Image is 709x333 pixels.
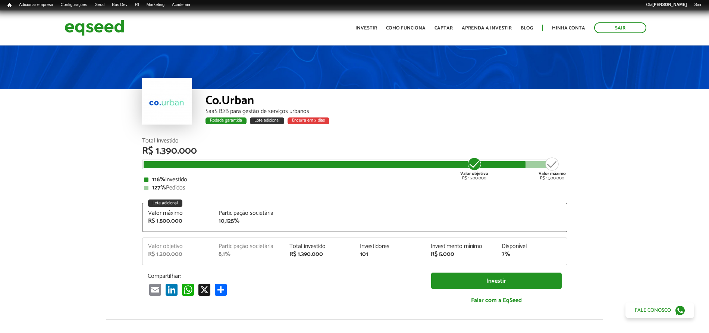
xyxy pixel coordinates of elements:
[181,283,195,296] a: WhatsApp
[148,273,420,280] p: Compartilhar:
[91,2,108,8] a: Geral
[460,170,488,177] strong: Valor objetivo
[521,26,533,31] a: Blog
[431,251,490,257] div: R$ 5.000
[435,26,453,31] a: Captar
[148,200,182,207] div: Lote adicional
[625,302,694,318] a: Fale conosco
[360,244,420,249] div: Investidores
[594,22,646,33] a: Sair
[431,293,562,308] a: Falar com a EqSeed
[690,2,705,8] a: Sair
[355,26,377,31] a: Investir
[142,146,567,156] div: R$ 1.390.000
[143,2,168,8] a: Marketing
[219,244,278,249] div: Participação societária
[642,2,690,8] a: Olá[PERSON_NAME]
[213,283,228,296] a: Compartilhar
[148,283,163,296] a: Email
[462,26,512,31] a: Aprenda a investir
[431,244,490,249] div: Investimento mínimo
[108,2,131,8] a: Bus Dev
[250,117,284,124] div: Lote adicional
[288,117,329,124] div: Encerra em 3 dias
[15,2,57,8] a: Adicionar empresa
[65,18,124,38] img: EqSeed
[148,218,208,224] div: R$ 1.500.000
[148,251,208,257] div: R$ 1.200.000
[539,170,566,177] strong: Valor máximo
[148,244,208,249] div: Valor objetivo
[460,157,488,180] div: R$ 1.200.000
[539,157,566,180] div: R$ 1.500.000
[360,251,420,257] div: 101
[168,2,194,8] a: Academia
[164,283,179,296] a: LinkedIn
[289,251,349,257] div: R$ 1.390.000
[206,109,567,114] div: SaaS B2B para gestão de serviços urbanos
[144,177,565,183] div: Investido
[219,218,278,224] div: 10,125%
[57,2,91,8] a: Configurações
[197,283,212,296] a: X
[152,175,165,185] strong: 116%
[219,210,278,216] div: Participação societária
[148,210,208,216] div: Valor máximo
[652,2,687,7] strong: [PERSON_NAME]
[219,251,278,257] div: 8,1%
[502,251,561,257] div: 7%
[144,185,565,191] div: Pedidos
[431,273,562,289] a: Investir
[502,244,561,249] div: Disponível
[131,2,143,8] a: RI
[289,244,349,249] div: Total investido
[142,138,567,144] div: Total Investido
[152,183,166,193] strong: 127%
[206,117,247,124] div: Rodada garantida
[206,95,567,109] div: Co.Urban
[552,26,585,31] a: Minha conta
[4,2,15,9] a: Início
[386,26,426,31] a: Como funciona
[7,3,12,8] span: Início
